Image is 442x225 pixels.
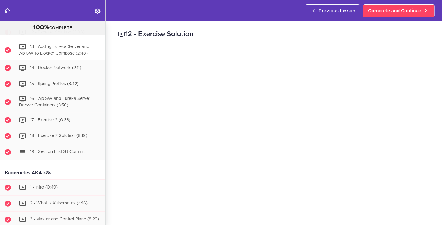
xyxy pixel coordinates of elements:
span: Complete and Continue [368,7,421,14]
div: COMPLETE [8,24,98,32]
span: 18 - Exercise 2 Solution (8:19) [30,134,87,138]
iframe: To enrich screen reader interactions, please activate Accessibility in Grammarly extension settings [118,49,430,224]
span: 1 - Intro (0:49) [30,185,58,189]
span: 16 - ApiGW and Eureka Server Docker Containers (3:56) [19,97,90,108]
span: Previous Lesson [318,7,355,14]
span: 14 - Docker Network (2:11) [30,66,81,70]
span: 17 - Exercise 2 (0:33) [30,118,70,122]
svg: Settings Menu [94,7,101,14]
span: 3 - Master and Control Plane (8:29) [30,217,99,221]
span: 19 - Section End Git Commit [30,150,85,154]
h2: 12 - Exercise Solution [118,29,430,40]
a: Previous Lesson [305,4,360,17]
span: 15 - Spring Profiles (3:42) [30,82,79,86]
span: 100% [33,24,50,30]
a: Complete and Continue [363,4,435,17]
span: 13 - Adding Eureka Server and ApiGW to Docker Compose (2:48) [19,44,89,55]
svg: Back to course curriculum [4,7,11,14]
span: 2 - What is Kubernetes (4:16) [30,201,88,205]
